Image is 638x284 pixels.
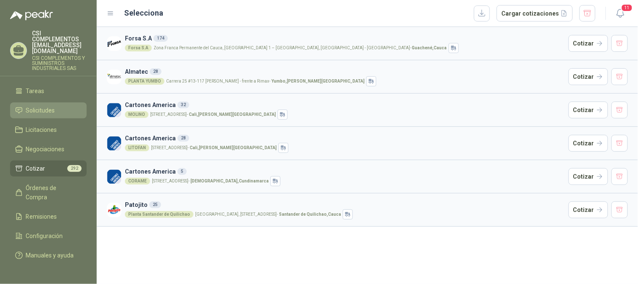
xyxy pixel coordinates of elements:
[125,200,565,209] h3: Patojito
[152,179,269,183] p: [STREET_ADDRESS] -
[10,141,87,157] a: Negociaciones
[32,56,87,71] p: CSI COMPLEMENTOS Y SUMINISTROS INDUSTRIALES SAS
[150,113,276,117] p: [STREET_ADDRESS] -
[107,103,122,118] img: Company Logo
[125,178,150,185] div: CORAME
[151,146,277,150] p: [STREET_ADDRESS] -
[195,212,341,217] p: [GEOGRAPHIC_DATA], [STREET_ADDRESS] -
[177,168,187,175] div: 5
[125,67,565,76] h3: Almatec
[125,134,565,143] h3: Cartones America
[569,68,608,85] button: Cotizar
[10,122,87,138] a: Licitaciones
[125,100,565,110] h3: Cartones America
[10,209,87,225] a: Remisiones
[107,169,122,184] img: Company Logo
[26,145,65,154] span: Negociaciones
[569,135,608,152] button: Cotizar
[190,145,277,150] strong: Cali , [PERSON_NAME][GEOGRAPHIC_DATA]
[10,180,87,205] a: Órdenes de Compra
[271,79,365,83] strong: Yumbo , [PERSON_NAME][GEOGRAPHIC_DATA]
[26,86,45,96] span: Tareas
[10,10,53,20] img: Logo peakr
[107,36,122,51] img: Company Logo
[569,102,608,118] button: Cotizar
[125,167,565,176] h3: Cartones America
[154,46,447,50] p: Zona Franca Permanente del Cauca, [GEOGRAPHIC_DATA] 1 – [GEOGRAPHIC_DATA], [GEOGRAPHIC_DATA] - [G...
[67,165,82,172] span: 292
[107,70,122,84] img: Company Logo
[26,183,79,202] span: Órdenes de Compra
[26,125,57,134] span: Licitaciones
[125,78,164,85] div: PLANTA YUMBO
[10,83,87,99] a: Tareas
[189,112,276,117] strong: Cali , [PERSON_NAME][GEOGRAPHIC_DATA]
[10,247,87,263] a: Manuales y ayuda
[107,203,122,217] img: Company Logo
[613,6,628,21] button: 11
[621,4,633,12] span: 11
[125,34,565,43] h3: Forsa S.A
[497,5,573,22] button: Cargar cotizaciones
[125,111,148,118] div: MOLINO
[149,201,161,208] div: 25
[26,212,57,221] span: Remisiones
[279,212,341,217] strong: Santander de Quilichao , Cauca
[26,106,55,115] span: Solicitudes
[569,168,608,185] button: Cotizar
[125,211,193,218] div: Planta Santander de Quilichao
[10,102,87,118] a: Solicitudes
[10,161,87,177] a: Cotizar292
[412,46,447,50] strong: Guachené , Cauca
[191,179,269,183] strong: [DEMOGRAPHIC_DATA] , Cundinamarca
[125,45,152,51] div: Forsa S.A
[107,136,122,151] img: Company Logo
[177,135,189,142] div: 28
[166,79,365,83] p: Carrera 25 #13-117 [PERSON_NAME] - frente a Rimax -
[150,68,161,75] div: 28
[32,30,87,54] p: CSI COMPLEMENTOS [EMAIL_ADDRESS][DOMAIN_NAME]
[569,35,608,52] button: Cotizar
[10,228,87,244] a: Configuración
[154,35,168,42] div: 174
[124,7,164,19] h2: Selecciona
[26,164,45,173] span: Cotizar
[569,201,608,218] button: Cotizar
[26,251,74,260] span: Manuales y ayuda
[177,102,189,108] div: 32
[26,231,63,241] span: Configuración
[125,145,149,151] div: LITOFAN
